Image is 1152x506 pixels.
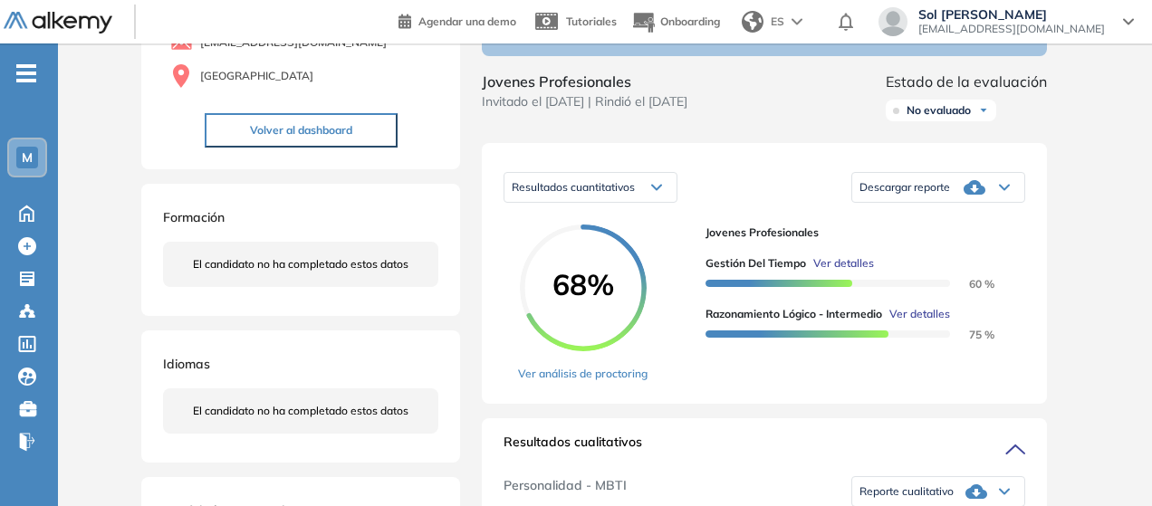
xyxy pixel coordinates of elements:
[907,103,971,118] span: No evaluado
[859,484,954,499] span: Reporte cualitativo
[520,270,647,299] span: 68%
[512,180,635,194] span: Resultados cuantitativos
[163,356,210,372] span: Idiomas
[806,255,874,272] button: Ver detalles
[882,306,950,322] button: Ver detalles
[193,256,408,272] span: El candidato no ha completado estos datos
[418,14,516,28] span: Agendar una demo
[631,3,720,42] button: Onboarding
[16,72,36,75] i: -
[918,7,1105,22] span: Sol [PERSON_NAME]
[889,306,950,322] span: Ver detalles
[398,9,516,31] a: Agendar una demo
[947,328,994,341] span: 75 %
[4,12,112,34] img: Logo
[742,11,763,33] img: world
[482,92,687,111] span: Invitado el [DATE] | Rindió el [DATE]
[706,306,882,322] span: Razonamiento Lógico - Intermedio
[163,209,225,225] span: Formación
[660,14,720,28] span: Onboarding
[978,105,989,116] img: Ícono de flecha
[518,366,648,382] a: Ver análisis de proctoring
[813,255,874,272] span: Ver detalles
[792,18,802,25] img: arrow
[22,150,33,165] span: M
[886,71,1047,92] span: Estado de la evaluación
[205,113,398,148] button: Volver al dashboard
[918,22,1105,36] span: [EMAIL_ADDRESS][DOMAIN_NAME]
[566,14,617,28] span: Tutoriales
[482,71,687,92] span: Jovenes Profesionales
[193,403,408,419] span: El candidato no ha completado estos datos
[200,68,313,84] span: [GEOGRAPHIC_DATA]
[771,14,784,30] span: ES
[706,255,806,272] span: Gestión del Tiempo
[504,433,642,462] span: Resultados cualitativos
[706,224,1011,241] span: Jovenes Profesionales
[859,180,950,195] span: Descargar reporte
[947,277,994,291] span: 60 %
